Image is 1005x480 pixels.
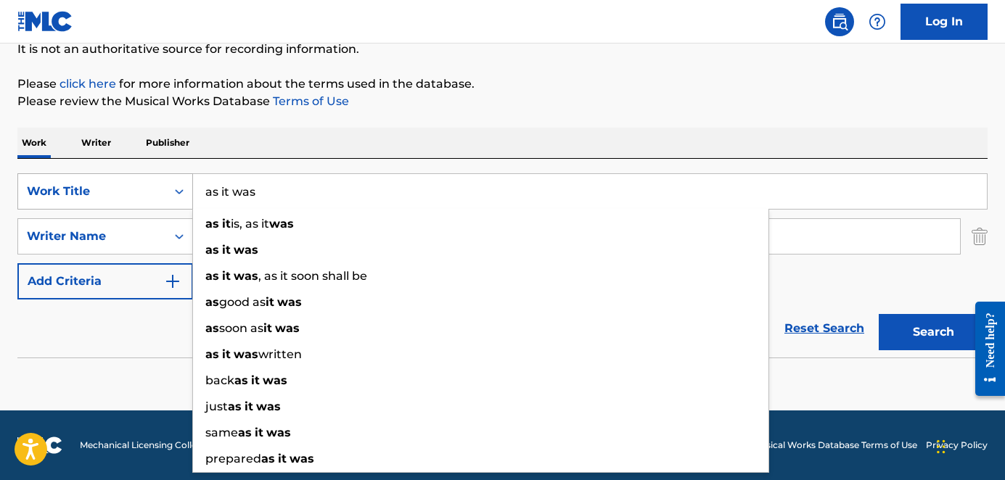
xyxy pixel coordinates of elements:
[290,452,314,465] strong: was
[277,295,302,309] strong: was
[17,128,51,158] p: Work
[245,400,253,413] strong: it
[278,452,287,465] strong: it
[27,228,157,245] div: Writer Name
[263,373,287,387] strong: was
[27,183,157,200] div: Work Title
[258,347,302,361] span: written
[270,94,349,108] a: Terms of Use
[926,439,988,452] a: Privacy Policy
[17,436,62,454] img: logo
[205,295,219,309] strong: as
[205,321,219,335] strong: as
[164,273,181,290] img: 9d2ae6d4665cec9f34b9.svg
[238,426,252,439] strong: as
[261,452,275,465] strong: as
[17,75,988,93] p: Please for more information about the terms used in the database.
[222,269,231,283] strong: it
[752,439,917,452] a: Musical Works Database Terms of Use
[222,347,231,361] strong: it
[17,263,193,299] button: Add Criteria
[234,373,248,387] strong: as
[777,313,871,344] a: Reset Search
[258,269,367,283] span: , as it soon shall be
[234,269,258,283] strong: was
[228,400,242,413] strong: as
[205,452,261,465] span: prepared
[256,400,281,413] strong: was
[937,425,945,468] div: Drag
[80,439,248,452] span: Mechanical Licensing Collective © 2025
[60,77,116,91] a: click here
[17,173,988,357] form: Search Form
[869,13,886,30] img: help
[879,314,988,350] button: Search
[205,243,219,257] strong: as
[964,290,1005,407] iframe: Resource Center
[255,426,263,439] strong: it
[231,217,269,231] span: is, as it
[825,7,854,36] a: Public Search
[222,243,231,257] strong: it
[275,321,300,335] strong: was
[932,410,1005,480] iframe: Chat Widget
[205,347,219,361] strong: as
[141,128,194,158] p: Publisher
[77,128,115,158] p: Writer
[219,321,263,335] span: soon as
[205,373,234,387] span: back
[205,426,238,439] span: same
[831,13,848,30] img: search
[222,217,231,231] strong: it
[901,4,988,40] a: Log In
[17,41,988,58] p: It is not an authoritative source for recording information.
[863,7,892,36] div: Help
[205,217,219,231] strong: as
[972,218,988,255] img: Delete Criterion
[205,400,228,413] span: just
[263,321,272,335] strong: it
[219,295,266,309] span: good as
[205,269,219,283] strong: as
[17,93,988,110] p: Please review the Musical Works Database
[269,217,294,231] strong: was
[234,243,258,257] strong: was
[251,373,260,387] strong: it
[234,347,258,361] strong: was
[266,295,274,309] strong: it
[17,11,73,32] img: MLC Logo
[266,426,291,439] strong: was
